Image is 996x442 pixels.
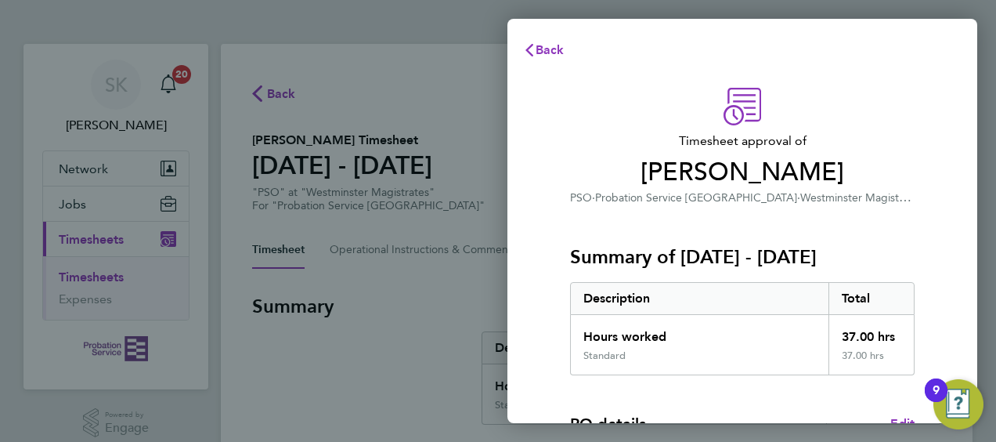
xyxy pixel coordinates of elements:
div: Standard [583,350,626,362]
h4: PO details [570,413,646,435]
span: [PERSON_NAME] [570,157,915,188]
span: Probation Service [GEOGRAPHIC_DATA] [595,191,797,205]
span: PSO [570,191,592,205]
div: 9 [933,390,940,411]
span: Back [536,42,565,57]
div: 37.00 hrs [828,350,915,375]
button: Open Resource Center, 9 new notifications [933,379,983,429]
button: Back [507,34,580,66]
h3: Summary of [DATE] - [DATE] [570,245,915,270]
div: Summary of 25 - 31 Aug 2025 [570,282,915,375]
a: Edit [890,415,915,433]
div: Hours worked [571,315,828,350]
span: · [592,191,595,205]
div: 37.00 hrs [828,315,915,350]
div: Total [828,283,915,314]
span: Westminster Magistrates [800,190,923,205]
div: Description [571,283,828,314]
span: Timesheet approval of [570,132,915,150]
span: · [797,191,800,205]
span: Edit [890,416,915,431]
